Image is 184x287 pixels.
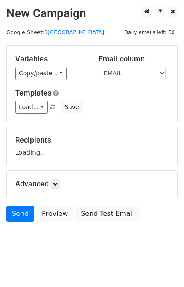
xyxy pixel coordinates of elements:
[15,136,169,157] div: Loading...
[6,6,178,21] h2: New Campaign
[6,29,104,35] small: Google Sheet:
[61,101,83,114] button: Save
[15,88,51,97] a: Templates
[75,206,139,222] a: Send Test Email
[15,136,169,145] h5: Recipients
[99,54,169,64] h5: Email column
[6,206,34,222] a: Send
[15,179,169,189] h5: Advanced
[121,28,178,37] span: Daily emails left: 50
[44,29,104,35] a: 8[GEOGRAPHIC_DATA]
[15,54,86,64] h5: Variables
[15,101,48,114] a: Load...
[15,67,67,80] a: Copy/paste...
[36,206,73,222] a: Preview
[121,29,178,35] a: Daily emails left: 50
